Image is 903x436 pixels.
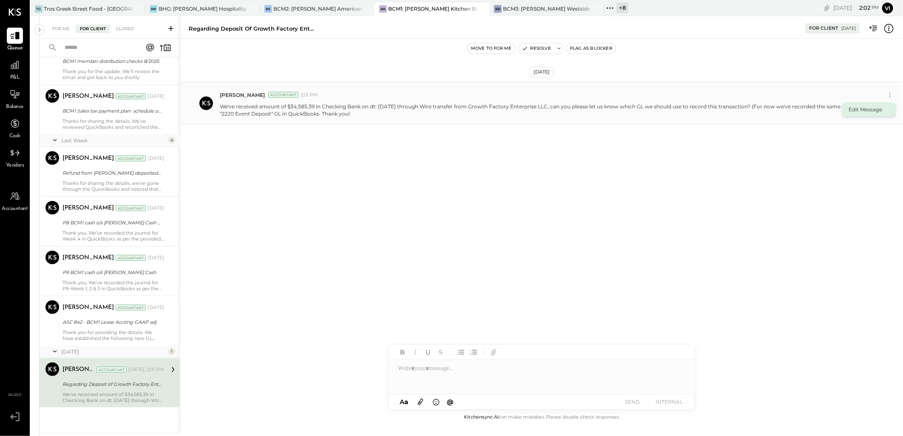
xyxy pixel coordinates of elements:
span: [PERSON_NAME] [220,91,265,99]
div: [DATE] [148,93,164,100]
span: @ [447,398,454,406]
div: BR [379,5,387,13]
div: Accountant [116,255,146,261]
div: Accountant [116,205,146,211]
div: + 8 [616,3,628,13]
div: Accountant [116,93,146,99]
span: Accountant [2,205,28,213]
div: Last Week [61,137,166,144]
div: [DATE] [61,348,166,355]
span: Balance [6,103,24,111]
button: INTERNAL [652,396,686,408]
button: Add URL [488,347,499,358]
button: @ [445,396,457,407]
div: [PERSON_NAME] [62,204,114,212]
div: Accountant [116,156,146,161]
button: Unordered List [455,347,466,358]
a: Balance [0,86,29,111]
div: Thank you for the update. We’ll review the email and get back to you shortly. [62,68,164,80]
div: Thanks for sharing the details, we've gone through the QuickBooks and noticed that we've also rec... [62,180,164,192]
div: Regarding Deposit of Growth Factory Enterprise LLC [62,380,162,388]
div: copy link [823,3,831,12]
div: Thanks for sharing the details. We’ve reviewed QuickBooks and reconciled the balance as of [DATE]... [62,118,164,130]
span: Cash [9,133,20,140]
div: [DATE], 2:01 PM [128,366,164,373]
span: Vendors [6,162,24,170]
div: [PERSON_NAME] [62,92,114,101]
div: Thank you for providing the details. We have established the following new GL accounts in QuickBo... [62,329,164,341]
p: We've received amount of $34,585.39 in Checking Bank on dt: [DATE] through Wire transfer from Gro... [220,103,862,117]
div: Thank you. We’ve recorded the journal for P9-Week 1, 2 & 3 in QuickBooks as per the provided docu... [62,280,164,292]
div: [PERSON_NAME] [62,303,114,312]
div: Accountant [116,305,146,311]
div: [DATE] [148,205,164,212]
a: Vendors [0,145,29,170]
div: [DATE] [148,255,164,261]
div: Refund from [PERSON_NAME] deposited [DATE] [62,169,162,177]
span: Queue [7,45,23,52]
div: [DATE] [841,25,856,31]
div: [PERSON_NAME] [62,254,114,262]
span: a [404,398,408,406]
button: Strikethrough [435,347,446,358]
div: BCM2: [PERSON_NAME] American Cooking [273,5,362,12]
div: We've received amount of $34,585.39 in Checking Bank on dt: [DATE] through Wire transfer from Gro... [62,391,164,403]
div: BCM1 member distribution checks 8/2025 [62,57,162,65]
div: P9 BCM1 cash o/s [PERSON_NAME] Cash [62,268,162,277]
button: Ordered List [468,347,479,358]
button: SEND [616,396,650,408]
div: BCM1: [PERSON_NAME] Kitchen Bar Market [388,5,477,12]
div: [PERSON_NAME] [62,365,95,374]
div: BHG: [PERSON_NAME] Hospitality Group, LLC [159,5,247,12]
div: For Client [76,25,110,33]
button: Vi [881,1,894,15]
a: Cash [0,116,29,140]
button: Flag as Blocker [567,43,616,54]
div: P8 BCM1 cash o/s [PERSON_NAME] Cash w3 and w4 [62,218,162,227]
span: P&L [10,74,20,82]
div: BS [264,5,272,13]
div: BB [150,5,157,13]
div: [DATE] [148,155,164,162]
div: [DATE] [148,304,164,311]
div: 1 [168,348,175,355]
div: Accountant [97,367,127,373]
button: Italic [410,347,421,358]
div: For Me [48,25,74,33]
div: BCM3: [PERSON_NAME] Westside Grill [503,5,592,12]
div: ASC 842 - BCM1 Lease Accting GAAP adj [62,318,162,326]
div: Closed [112,25,138,33]
div: [PERSON_NAME] [62,154,114,163]
div: TG [35,5,43,13]
button: Bold [397,347,408,358]
button: Move to for me [468,43,515,54]
a: Queue [0,28,29,52]
div: BCM1 Sales tax payment plan- schedule of payments [62,107,162,115]
button: Resolve [519,43,554,54]
div: [DATE] [833,4,879,12]
div: 4 [168,137,175,144]
span: 2:01 PM [301,92,318,99]
button: Aa [397,397,411,407]
button: Underline [423,347,434,358]
div: Tros Greek Street Food - [GEOGRAPHIC_DATA] [44,5,133,12]
div: For Client [809,25,838,32]
div: [DATE] [530,67,554,77]
a: P&L [0,57,29,82]
div: BR [494,5,502,13]
div: Thank you. We’ve recorded the journal for Week 4 in QuickBooks as per the provided document, and ... [62,230,164,242]
div: Regarding Deposit of Growth Factory Enterprise LLC [189,25,316,33]
div: Accountant [268,92,298,98]
a: Accountant [0,188,29,213]
button: Edit Message [842,102,896,116]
